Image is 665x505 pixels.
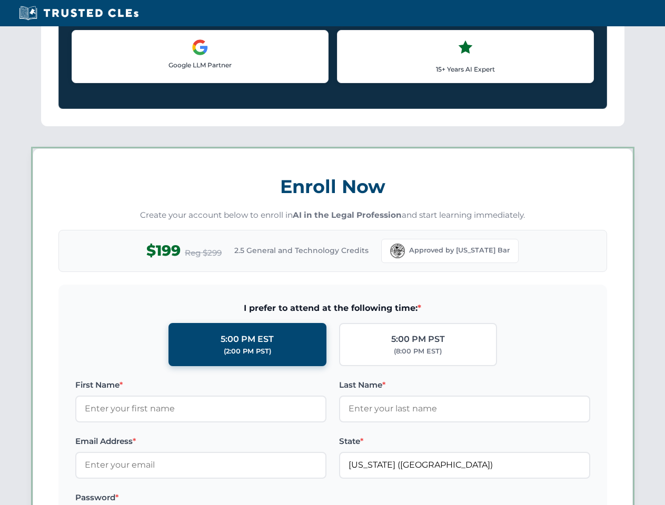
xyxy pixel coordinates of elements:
span: Approved by [US_STATE] Bar [409,245,510,256]
span: 2.5 General and Technology Credits [234,245,369,256]
label: Last Name [339,379,590,391]
div: 5:00 PM EST [221,332,274,346]
span: $199 [146,239,181,262]
h3: Enroll Now [58,170,607,203]
img: Florida Bar [390,244,405,258]
input: Enter your first name [75,396,326,422]
input: Enter your last name [339,396,590,422]
label: Email Address [75,435,326,448]
input: Enter your email [75,452,326,478]
label: State [339,435,590,448]
p: Create your account below to enroll in and start learning immediately. [58,209,607,221]
label: Password [75,491,326,504]
img: Google [192,39,209,56]
div: (8:00 PM EST) [394,346,442,357]
img: Trusted CLEs [16,5,142,21]
div: (2:00 PM PST) [224,346,271,357]
span: I prefer to attend at the following time: [75,301,590,315]
input: Florida (FL) [339,452,590,478]
p: 15+ Years AI Expert [346,64,585,74]
label: First Name [75,379,326,391]
p: Google LLM Partner [81,60,320,70]
div: 5:00 PM PST [391,332,445,346]
strong: AI in the Legal Profession [293,210,402,220]
span: Reg $299 [185,247,222,259]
